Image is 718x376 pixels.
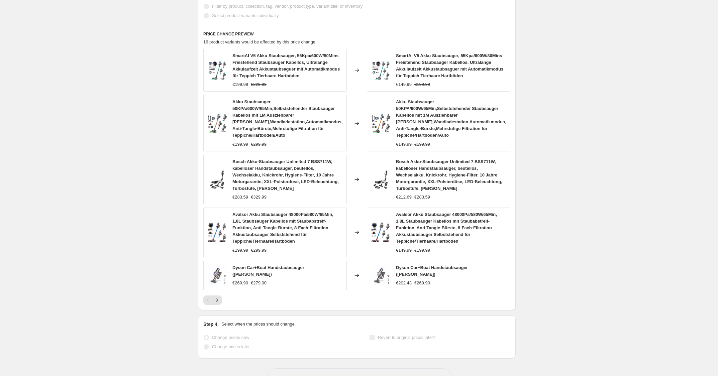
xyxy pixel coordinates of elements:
[203,321,219,328] h2: Step 4.
[396,280,412,286] div: €202.43
[212,4,363,9] span: Filter by product, collection, tag, vendor, product type, variant title, or inventory
[414,280,430,286] strike: €269.90
[203,39,317,44] span: 16 product variants would be affected by this price change:
[203,31,510,37] h6: PRICE CHANGE PREVIEW
[396,194,412,201] div: €212.69
[251,280,267,286] strike: €279.00
[207,60,227,80] img: 71xiKtaR4VL_80x.jpg
[371,222,391,242] img: 710l9PXoMvL_80x.jpg
[212,344,250,349] span: Change prices later
[396,265,468,277] span: Dyson Car+Boat Handstaubsauger ([PERSON_NAME])
[396,159,502,191] span: Bosch Akku-Staubsauger Unlimited 7 BSS711W, kabelloser Handstaubsauger, beutellos, Wechselakku, K...
[207,169,227,190] img: 61g7rGE2SuL_80x.jpg
[212,13,279,18] span: Select product variants individually
[371,265,391,285] img: 61aQZNoPASL_80x.jpg
[232,99,343,138] span: Akku Staubsauger 50KPA/600W/65Min,Selbststehender Staubsauger Kabellos mit 1M Ausziehbarer [PERSO...
[232,53,340,78] span: SmartAI V5 Akku Staubsauger, 55Kpa/600W/80Mins Freistehend Staubsauger Kabellos, Ultralange Akkul...
[207,265,227,285] img: 61aQZNoPASL_80x.jpg
[251,194,267,201] strike: €329.99
[371,169,391,190] img: 61g7rGE2SuL_80x.jpg
[396,247,412,254] div: €149.99
[414,81,430,88] strike: €199.99
[414,141,430,148] strike: €199.99
[232,194,248,201] div: €283.59
[251,247,267,254] strike: €299.99
[232,212,333,244] span: Avalsor Akku Staubsauger 48000Pa/580W/65Min, 1,8L Staubsauger Kabellos mit Staubabstreif-Funktion...
[221,321,295,328] p: Select when the prices should change
[251,81,267,88] strike: €229.99
[396,141,412,148] div: €149.99
[203,295,222,305] nav: Pagination
[396,81,412,88] div: €149.99
[207,222,227,242] img: 710l9PXoMvL_80x.jpg
[414,194,430,201] strike: €283.59
[371,113,391,133] img: 81-UFViABSL_80x.jpg
[212,295,222,305] button: Next
[207,113,227,133] img: 81-UFViABSL_80x.jpg
[232,81,248,88] div: €199.99
[251,141,267,148] strike: €299.99
[232,159,339,191] span: Bosch Akku-Staubsauger Unlimited 7 BSS711W, kabelloser Handstaubsauger, beutellos, Wechselakku, K...
[232,280,248,286] div: €269.90
[232,141,248,148] div: €199.99
[396,212,497,244] span: Avalsor Akku Staubsauger 48000Pa/580W/65Min, 1,8L Staubsauger Kabellos mit Staubabstreif-Funktion...
[396,99,506,138] span: Akku Staubsauger 50KPA/600W/65Min,Selbststehender Staubsauger Kabellos mit 1M Ausziehbarer [PERSO...
[371,60,391,80] img: 71xiKtaR4VL_80x.jpg
[232,265,304,277] span: Dyson Car+Boat Handstaubsauger ([PERSON_NAME])
[396,53,503,78] span: SmartAI V5 Akku Staubsauger, 55Kpa/600W/80Mins Freistehend Staubsauger Kabellos, Ultralange Akkul...
[414,247,430,254] strike: €199.99
[232,247,248,254] div: €199.99
[378,335,436,340] span: Revert to original prices later?
[212,335,249,340] span: Change prices now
